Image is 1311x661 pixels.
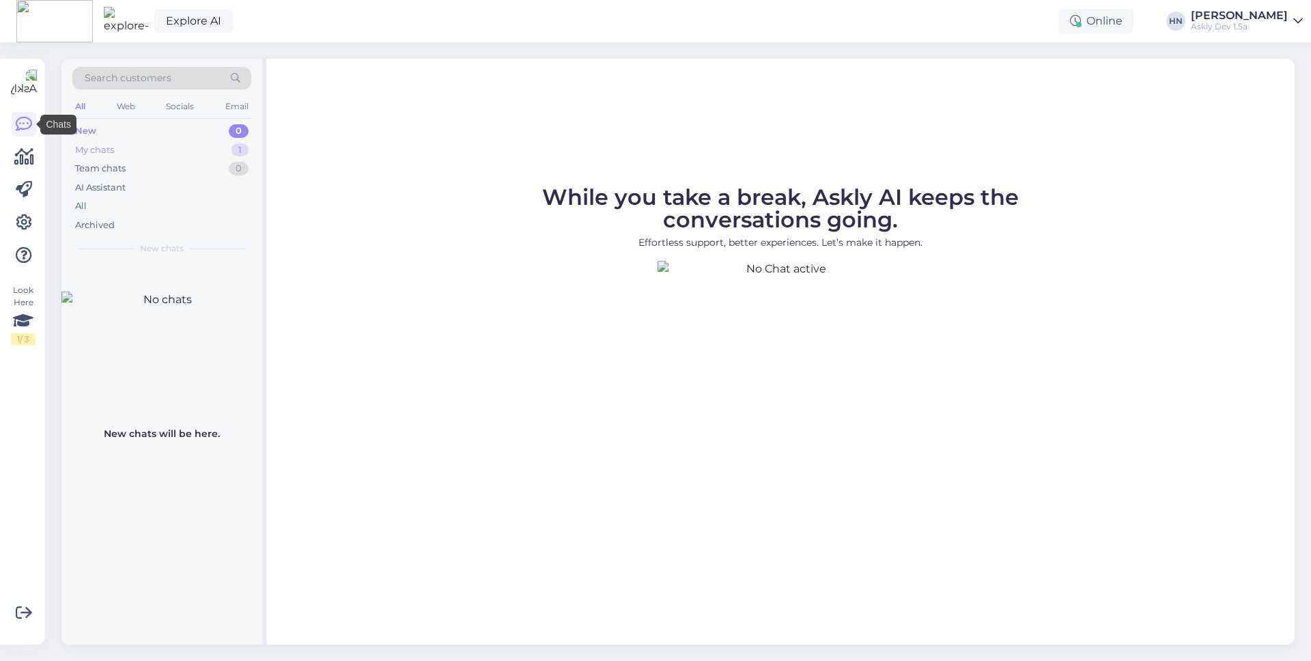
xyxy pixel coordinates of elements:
img: No chats [61,292,262,414]
div: AI Assistant [75,181,126,195]
div: Look Here [11,284,36,346]
div: Socials [163,98,197,115]
span: While you take a break, Askly AI keeps the conversations going. [542,184,1019,233]
div: My chats [75,143,114,157]
div: Online [1059,9,1133,33]
img: Askly Logo [11,70,37,96]
span: New chats [140,242,184,255]
div: Team chats [75,162,126,175]
div: Archived [75,219,115,232]
img: No Chat active [658,261,903,507]
div: 1 / 3 [11,333,36,346]
div: 0 [229,162,249,175]
p: New chats will be here. [104,427,220,441]
a: [PERSON_NAME]Askly Dev 1.5a [1191,10,1303,32]
div: Chats [40,115,76,135]
div: Email [223,98,251,115]
img: explore-ai [104,7,149,36]
div: 1 [231,143,249,157]
div: [PERSON_NAME] [1191,10,1288,21]
div: HN [1166,12,1185,31]
div: Web [114,98,138,115]
span: Search customers [85,71,171,85]
div: All [72,98,88,115]
p: Effortless support, better experiences. Let’s make it happen. [480,236,1081,250]
div: New [75,124,96,138]
a: Explore AI [154,10,233,33]
div: 0 [229,124,249,138]
div: All [75,199,87,213]
div: Askly Dev 1.5a [1191,21,1288,32]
